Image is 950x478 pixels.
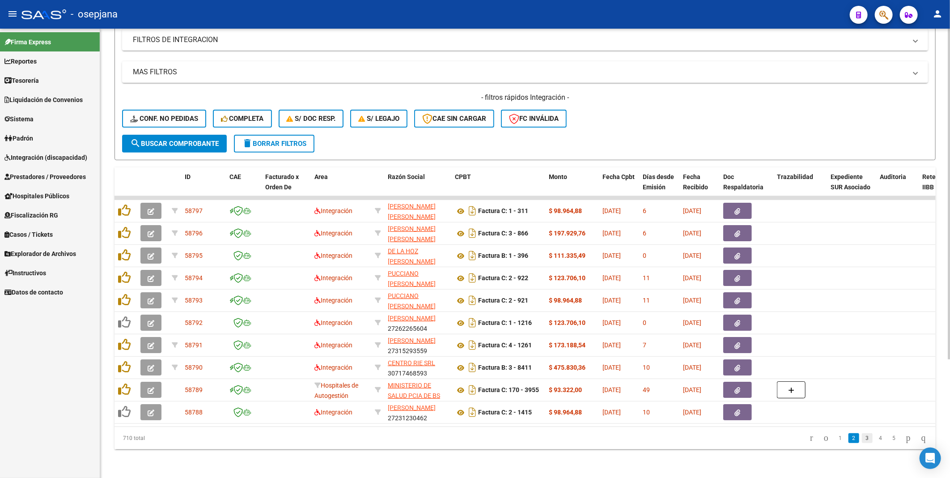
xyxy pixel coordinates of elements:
[683,252,701,259] span: [DATE]
[834,431,847,446] li: page 1
[862,433,873,443] a: 3
[388,270,436,287] span: PUCCIANO [PERSON_NAME]
[478,208,528,215] strong: Factura C: 1 - 311
[602,409,621,416] span: [DATE]
[467,405,478,419] i: Descargar documento
[4,249,76,259] span: Explorador de Archivos
[181,167,226,207] datatable-header-cell: ID
[133,35,907,45] mat-panel-title: FILTROS DE INTEGRACION
[262,167,311,207] datatable-header-cell: Facturado x Orden De
[643,230,646,237] span: 6
[545,167,599,207] datatable-header-cell: Monto
[875,433,886,443] a: 4
[130,138,141,149] mat-icon: search
[602,364,621,371] span: [DATE]
[265,173,299,191] span: Facturado x Orden De
[388,315,436,322] span: [PERSON_NAME]
[478,342,532,349] strong: Factura C: 4 - 1261
[643,274,650,282] span: 11
[185,364,203,371] span: 58790
[683,207,701,214] span: [DATE]
[185,341,203,349] span: 58791
[279,110,344,128] button: S/ Doc Resp.
[643,386,650,393] span: 49
[388,404,436,411] span: [PERSON_NAME]
[478,275,528,282] strong: Factura C: 2 - 922
[451,167,545,207] datatable-header-cell: CPBT
[314,319,352,326] span: Integración
[388,292,436,310] span: PUCCIANO [PERSON_NAME]
[185,386,203,393] span: 58789
[467,271,478,285] i: Descargar documento
[683,274,701,282] span: [DATE]
[643,364,650,371] span: 10
[679,167,720,207] datatable-header-cell: Fecha Recibido
[602,230,621,237] span: [DATE]
[234,135,314,153] button: Borrar Filtros
[723,173,763,191] span: Doc Respaldatoria
[314,382,358,399] span: Hospitales de Autogestión
[388,201,448,220] div: 27417054958
[683,364,701,371] span: [DATE]
[4,191,69,201] span: Hospitales Públicos
[831,173,870,191] span: Expediente SUR Asociado
[122,135,227,153] button: Buscar Comprobante
[122,61,928,83] mat-expansion-panel-header: MAS FILTROS
[388,291,448,310] div: 27293163753
[130,115,198,123] span: Conf. no pedidas
[4,287,63,297] span: Datos de contacto
[122,93,928,102] h4: - filtros rápidos Integración -
[384,167,451,207] datatable-header-cell: Razón Social
[4,114,34,124] span: Sistema
[820,433,832,443] a: go to previous page
[314,341,352,349] span: Integración
[549,386,582,393] strong: $ 93.322,00
[478,320,532,327] strong: Factura C: 1 - 1216
[388,380,448,399] div: 30626983398
[467,360,478,375] i: Descargar documento
[314,230,352,237] span: Integración
[501,110,567,128] button: FC Inválida
[314,409,352,416] span: Integración
[133,67,907,77] mat-panel-title: MAS FILTROS
[880,173,906,180] span: Auditoria
[602,274,621,282] span: [DATE]
[388,246,448,265] div: 23277188104
[643,207,646,214] span: 6
[509,115,559,123] span: FC Inválida
[683,173,708,191] span: Fecha Recibido
[773,167,827,207] datatable-header-cell: Trazabilidad
[185,409,203,416] span: 58788
[226,167,262,207] datatable-header-cell: CAE
[478,364,532,371] strong: Factura B: 3 - 8411
[478,230,528,237] strong: Factura C: 3 - 866
[388,225,436,243] span: [PERSON_NAME] [PERSON_NAME]
[902,433,915,443] a: go to next page
[122,110,206,128] button: Conf. no pedidas
[4,133,33,143] span: Padrón
[602,173,635,180] span: Fecha Cpbt
[185,173,191,180] span: ID
[388,248,436,265] span: DE LA HOZ [PERSON_NAME]
[643,319,646,326] span: 0
[848,433,859,443] a: 2
[314,173,328,180] span: Area
[639,167,679,207] datatable-header-cell: Días desde Emisión
[683,297,701,304] span: [DATE]
[4,76,39,85] span: Tesorería
[185,297,203,304] span: 58793
[602,341,621,349] span: [DATE]
[920,448,941,469] div: Open Intercom Messenger
[876,167,919,207] datatable-header-cell: Auditoria
[314,207,352,214] span: Integración
[683,341,701,349] span: [DATE]
[4,268,46,278] span: Instructivos
[229,173,241,180] span: CAE
[806,433,817,443] a: go to first page
[467,293,478,307] i: Descargar documento
[889,433,899,443] a: 5
[350,110,407,128] button: S/ legajo
[549,297,582,304] strong: $ 98.964,88
[549,252,585,259] strong: $ 111.335,49
[115,427,277,449] div: 710 total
